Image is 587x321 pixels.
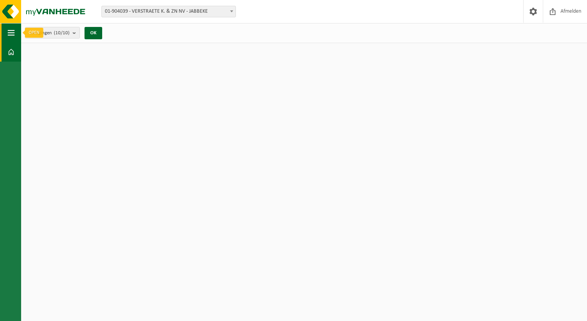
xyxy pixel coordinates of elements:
span: Vestigingen [29,27,70,39]
count: (10/10) [54,30,70,35]
button: OK [85,27,102,39]
button: Vestigingen(10/10) [25,27,80,38]
span: 01-904039 - VERSTRAETE K. & ZN NV - JABBEKE [102,6,235,17]
span: 01-904039 - VERSTRAETE K. & ZN NV - JABBEKE [101,6,236,17]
